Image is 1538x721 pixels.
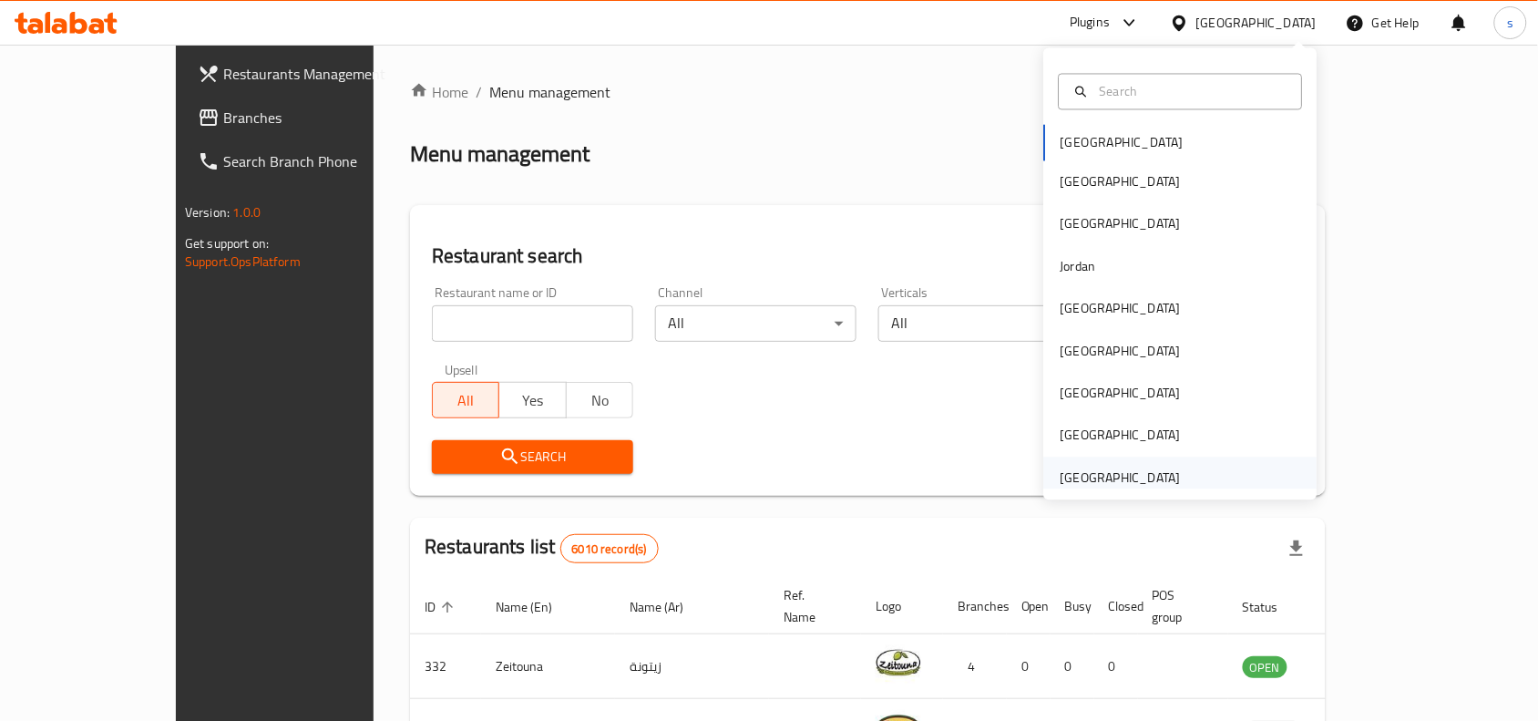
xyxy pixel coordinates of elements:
[1061,256,1096,276] div: Jordan
[432,305,633,342] input: Search for restaurant name or ID..
[1007,579,1051,634] th: Open
[232,201,261,224] span: 1.0.0
[943,634,1007,699] td: 4
[410,81,1326,103] nav: breadcrumb
[1507,13,1513,33] span: s
[1094,634,1138,699] td: 0
[1243,657,1287,678] span: OPEN
[481,634,615,699] td: Zeitouna
[655,305,856,342] div: All
[1243,596,1302,618] span: Status
[432,440,633,474] button: Search
[1061,384,1181,404] div: [GEOGRAPHIC_DATA]
[476,81,482,103] li: /
[446,446,619,469] span: Search
[1061,341,1181,361] div: [GEOGRAPHIC_DATA]
[507,387,559,414] span: Yes
[615,634,769,699] td: زيتونة
[1061,172,1181,192] div: [GEOGRAPHIC_DATA]
[1051,579,1094,634] th: Busy
[410,139,590,169] h2: Menu management
[185,201,230,224] span: Version:
[1061,214,1181,234] div: [GEOGRAPHIC_DATA]
[1092,81,1291,101] input: Search
[784,584,839,628] span: Ref. Name
[574,387,626,414] span: No
[425,596,459,618] span: ID
[223,107,418,129] span: Branches
[861,579,943,634] th: Logo
[560,534,659,563] div: Total records count
[432,382,499,418] button: All
[183,52,433,96] a: Restaurants Management
[183,139,433,183] a: Search Branch Phone
[1153,584,1206,628] span: POS group
[432,242,1304,270] h2: Restaurant search
[561,541,658,558] span: 6010 record(s)
[1196,13,1317,33] div: [GEOGRAPHIC_DATA]
[183,96,433,139] a: Branches
[440,387,492,414] span: All
[876,640,921,685] img: Zeitouna
[410,634,481,699] td: 332
[1243,656,1287,678] div: OPEN
[496,596,576,618] span: Name (En)
[223,150,418,172] span: Search Branch Phone
[878,305,1080,342] div: All
[185,250,301,273] a: Support.OpsPlatform
[445,364,478,376] label: Upsell
[1070,12,1110,34] div: Plugins
[410,81,468,103] a: Home
[1051,634,1094,699] td: 0
[1061,299,1181,319] div: [GEOGRAPHIC_DATA]
[223,63,418,85] span: Restaurants Management
[425,533,659,563] h2: Restaurants list
[1061,426,1181,446] div: [GEOGRAPHIC_DATA]
[498,382,566,418] button: Yes
[1094,579,1138,634] th: Closed
[943,579,1007,634] th: Branches
[1007,634,1051,699] td: 0
[566,382,633,418] button: No
[489,81,610,103] span: Menu management
[1275,527,1318,571] div: Export file
[1061,468,1181,488] div: [GEOGRAPHIC_DATA]
[185,232,269,255] span: Get support on:
[630,596,707,618] span: Name (Ar)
